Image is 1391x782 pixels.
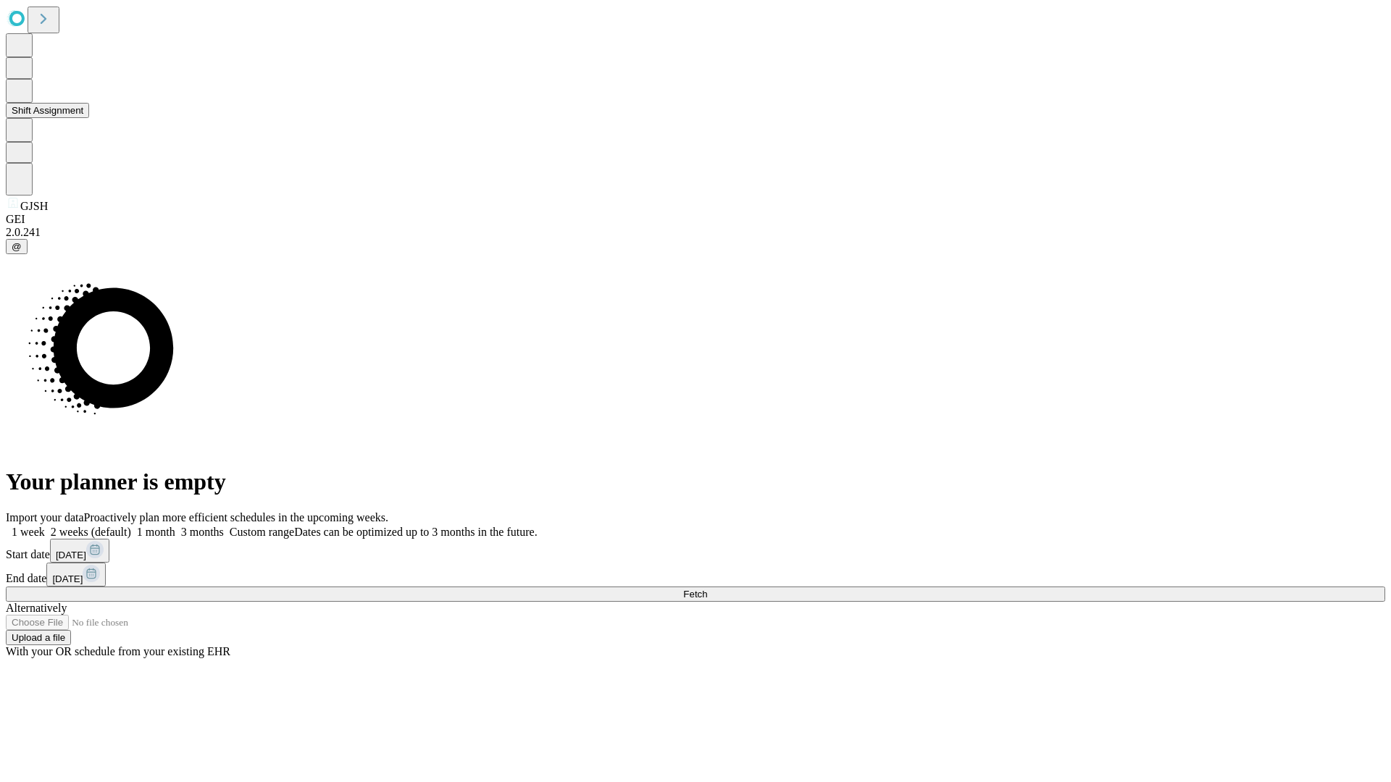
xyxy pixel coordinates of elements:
[56,550,86,560] span: [DATE]
[6,630,71,645] button: Upload a file
[294,526,537,538] span: Dates can be optimized up to 3 months in the future.
[6,602,67,614] span: Alternatively
[46,563,106,586] button: [DATE]
[6,103,89,118] button: Shift Assignment
[84,511,388,524] span: Proactively plan more efficient schedules in the upcoming weeks.
[6,586,1385,602] button: Fetch
[51,526,131,538] span: 2 weeks (default)
[6,539,1385,563] div: Start date
[683,589,707,600] span: Fetch
[12,526,45,538] span: 1 week
[50,539,109,563] button: [DATE]
[6,239,28,254] button: @
[52,573,83,584] span: [DATE]
[12,241,22,252] span: @
[230,526,294,538] span: Custom range
[6,563,1385,586] div: End date
[6,468,1385,495] h1: Your planner is empty
[6,226,1385,239] div: 2.0.241
[6,511,84,524] span: Import your data
[20,200,48,212] span: GJSH
[6,213,1385,226] div: GEI
[6,645,230,657] span: With your OR schedule from your existing EHR
[137,526,175,538] span: 1 month
[181,526,224,538] span: 3 months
